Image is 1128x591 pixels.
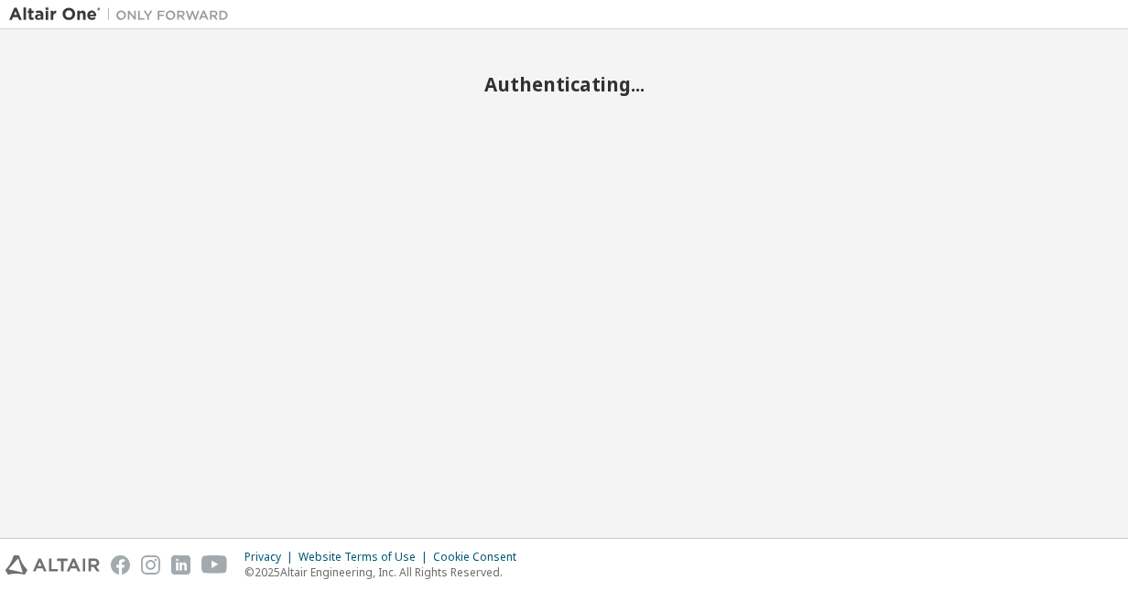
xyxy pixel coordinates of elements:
[111,555,130,575] img: facebook.svg
[141,555,160,575] img: instagram.svg
[9,5,238,24] img: Altair One
[298,550,433,564] div: Website Terms of Use
[9,72,1119,96] h2: Authenticating...
[201,555,228,575] img: youtube.svg
[244,564,527,580] p: © 2025 Altair Engineering, Inc. All Rights Reserved.
[171,555,190,575] img: linkedin.svg
[433,550,527,564] div: Cookie Consent
[244,550,298,564] div: Privacy
[5,555,100,575] img: altair_logo.svg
